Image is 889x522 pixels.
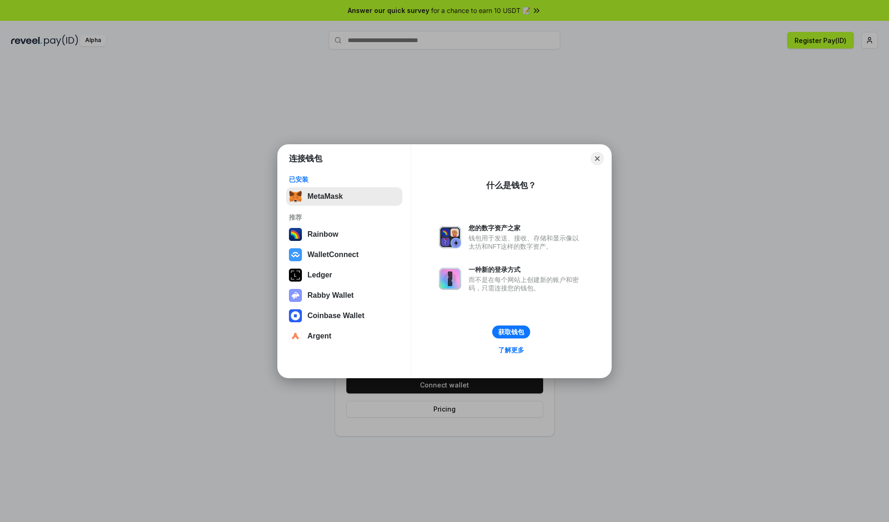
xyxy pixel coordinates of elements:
[591,152,604,165] button: Close
[307,332,332,340] div: Argent
[289,269,302,282] img: svg+xml,%3Csvg%20xmlns%3D%22http%3A%2F%2Fwww.w3.org%2F2000%2Fsvg%22%20width%3D%2228%22%20height%3...
[286,307,402,325] button: Coinbase Wallet
[307,192,343,201] div: MetaMask
[286,225,402,244] button: Rainbow
[469,234,583,251] div: 钱包用于发送、接收、存储和显示像以太坊和NFT这样的数字资产。
[439,226,461,248] img: svg+xml,%3Csvg%20xmlns%3D%22http%3A%2F%2Fwww.w3.org%2F2000%2Fsvg%22%20fill%3D%22none%22%20viewBox...
[289,330,302,343] img: svg+xml,%3Csvg%20width%3D%2228%22%20height%3D%2228%22%20viewBox%3D%220%200%2028%2028%22%20fill%3D...
[307,251,359,259] div: WalletConnect
[289,213,400,221] div: 推荐
[469,224,583,232] div: 您的数字资产之家
[286,246,402,264] button: WalletConnect
[307,271,332,279] div: Ledger
[286,266,402,284] button: Ledger
[469,276,583,292] div: 而不是在每个网站上创建新的账户和密码，只需连接您的钱包。
[289,248,302,261] img: svg+xml,%3Csvg%20width%3D%2228%22%20height%3D%2228%22%20viewBox%3D%220%200%2028%2028%22%20fill%3D...
[286,286,402,305] button: Rabby Wallet
[307,291,354,300] div: Rabby Wallet
[307,312,364,320] div: Coinbase Wallet
[286,327,402,345] button: Argent
[289,228,302,241] img: svg+xml,%3Csvg%20width%3D%22120%22%20height%3D%22120%22%20viewBox%3D%220%200%20120%20120%22%20fil...
[289,190,302,203] img: svg+xml,%3Csvg%20fill%3D%22none%22%20height%3D%2233%22%20viewBox%3D%220%200%2035%2033%22%20width%...
[498,328,524,336] div: 获取钱包
[486,180,536,191] div: 什么是钱包？
[498,346,524,354] div: 了解更多
[289,309,302,322] img: svg+xml,%3Csvg%20width%3D%2228%22%20height%3D%2228%22%20viewBox%3D%220%200%2028%2028%22%20fill%3D...
[289,175,400,184] div: 已安装
[286,187,402,206] button: MetaMask
[439,268,461,290] img: svg+xml,%3Csvg%20xmlns%3D%22http%3A%2F%2Fwww.w3.org%2F2000%2Fsvg%22%20fill%3D%22none%22%20viewBox...
[493,344,530,356] a: 了解更多
[289,153,322,164] h1: 连接钱包
[307,230,338,239] div: Rainbow
[469,265,583,274] div: 一种新的登录方式
[289,289,302,302] img: svg+xml,%3Csvg%20xmlns%3D%22http%3A%2F%2Fwww.w3.org%2F2000%2Fsvg%22%20fill%3D%22none%22%20viewBox...
[492,325,530,338] button: 获取钱包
